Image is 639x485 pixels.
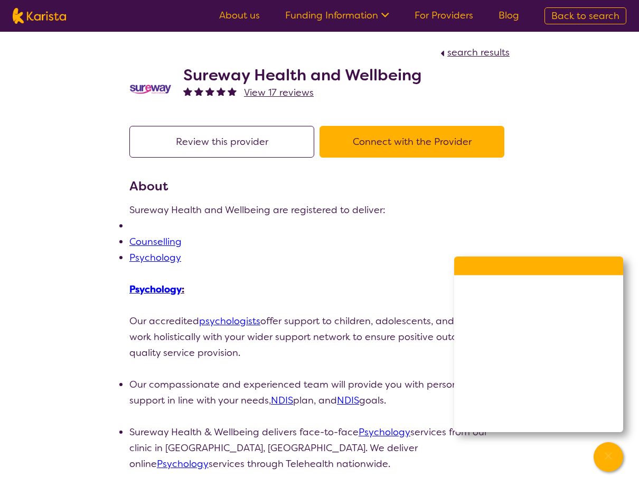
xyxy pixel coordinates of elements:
[129,424,510,472] li: Sureway Health & Wellbeing delivers face-to-face services from our clinic in [GEOGRAPHIC_DATA], [...
[319,126,504,158] button: Connect with the Provider
[219,9,260,22] a: About us
[454,257,623,432] div: Channel Menu
[129,377,510,408] li: Our compassionate and experienced team will provide you with personalised support in line with yo...
[496,312,537,327] span: Call us
[205,87,214,96] img: fullstar
[157,457,209,470] a: Psychology
[129,313,510,361] p: Our accredited offer support to children, adolescents, and adults. We work holistically with your...
[183,87,192,96] img: fullstar
[454,400,623,432] a: Web link opens in a new tab.
[359,426,410,438] a: Psychology
[129,126,314,158] button: Review this provider
[217,87,225,96] img: fullstar
[244,85,314,100] a: View 17 reviews
[415,9,473,22] a: For Providers
[551,10,619,22] span: Back to search
[271,394,293,407] a: NDIS
[454,304,623,432] ul: Choose channel
[129,135,319,148] a: Review this provider
[499,9,519,22] a: Blog
[228,87,237,96] img: fullstar
[319,135,510,148] a: Connect with the Provider
[438,46,510,59] a: search results
[129,251,181,264] a: Psychology
[194,87,203,96] img: fullstar
[447,46,510,59] span: search results
[129,177,510,196] h3: About
[129,283,182,296] a: Psychology
[129,235,182,248] a: Counselling
[13,8,66,24] img: Karista logo
[496,376,548,392] span: Facebook
[544,7,626,24] a: Back to search
[285,9,389,22] a: Funding Information
[496,344,547,360] span: Live Chat
[199,315,260,327] a: psychologists
[467,267,610,280] h2: Welcome to Karista!
[594,442,623,472] button: Channel Menu
[467,284,610,293] p: How can we help you [DATE]?
[337,394,359,407] a: NDIS
[129,84,172,95] img: nedi5p6dj3rboepxmyww.png
[244,86,314,99] span: View 17 reviews
[129,283,184,296] u: :
[496,408,550,424] span: WhatsApp
[129,202,510,218] p: Sureway Health and Wellbeing are registered to deliver:
[183,66,421,85] h2: Sureway Health and Wellbeing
